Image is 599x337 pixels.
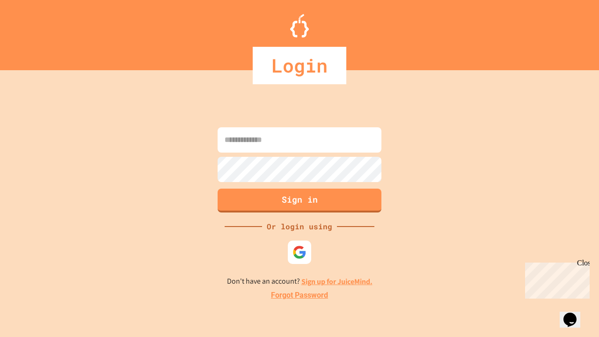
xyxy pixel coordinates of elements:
a: Sign up for JuiceMind. [301,277,373,286]
iframe: chat widget [560,300,590,328]
iframe: chat widget [521,259,590,299]
a: Forgot Password [271,290,328,301]
div: Chat with us now!Close [4,4,65,59]
p: Don't have an account? [227,276,373,287]
img: Logo.svg [290,14,309,37]
button: Sign in [218,189,381,212]
img: google-icon.svg [292,245,307,259]
div: Or login using [262,221,337,232]
div: Login [253,47,346,84]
